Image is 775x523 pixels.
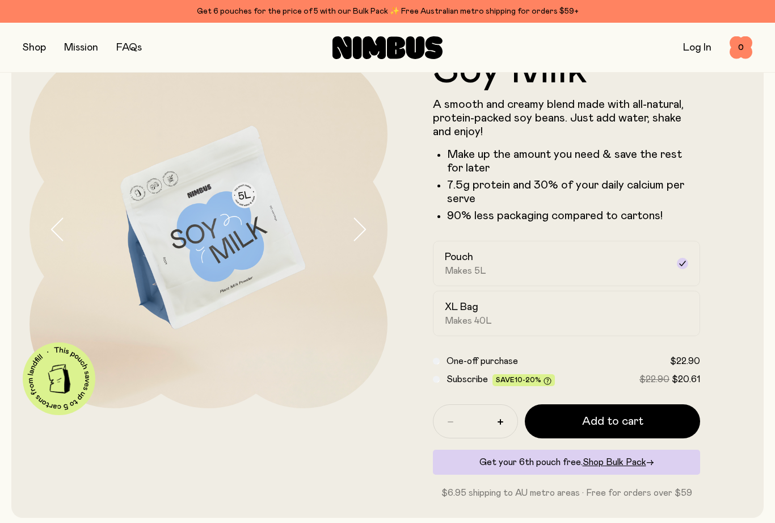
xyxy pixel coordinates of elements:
[433,450,700,475] div: Get your 6th pouch free.
[445,315,492,327] span: Makes 40L
[583,458,646,467] span: Shop Bulk Pack
[447,148,700,175] li: Make up the amount you need & save the rest for later
[116,43,142,53] a: FAQs
[670,357,700,366] span: $22.90
[445,300,478,314] h2: XL Bag
[525,404,700,438] button: Add to cart
[64,43,98,53] a: Mission
[445,265,486,277] span: Makes 5L
[639,375,669,384] span: $22.90
[40,360,78,398] img: illustration-carton.png
[447,209,700,223] p: 90% less packaging compared to cartons!
[515,376,541,383] span: 10-20%
[433,98,700,139] p: A smooth and creamy blend made with all-natural, protein-packed soy beans. Just add water, shake ...
[447,357,518,366] span: One-off purchase
[433,486,700,500] p: $6.95 shipping to AU metro areas · Free for orders over $59
[582,413,643,429] span: Add to cart
[447,375,488,384] span: Subscribe
[672,375,700,384] span: $20.61
[445,250,473,264] h2: Pouch
[23,5,752,18] div: Get 6 pouches for the price of 5 with our Bulk Pack ✨ Free Australian metro shipping for orders $59+
[683,43,711,53] a: Log In
[496,376,551,385] span: Save
[447,178,700,206] li: 7.5g protein and 30% of your daily calcium per serve
[730,36,752,59] button: 0
[583,458,654,467] a: Shop Bulk Pack→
